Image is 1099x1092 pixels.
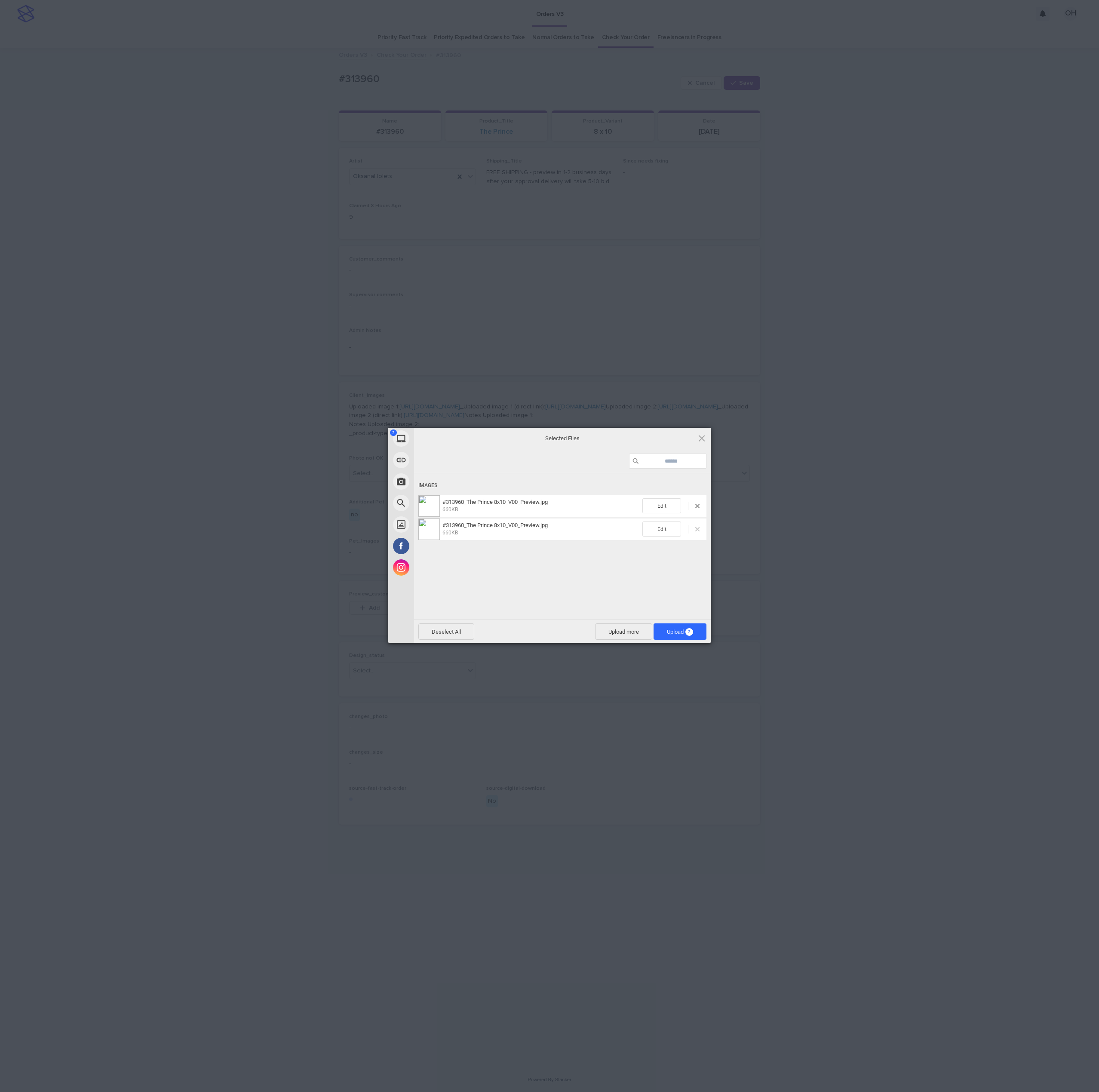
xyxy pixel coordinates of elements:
[388,471,491,492] div: Take Photo
[654,623,706,640] span: Upload
[697,433,706,443] span: Click here or hit ESC to close picker
[595,623,652,640] span: Upload more
[442,522,548,528] span: #313960_The Prince 8x10_V00_Preview.jpg
[388,557,491,578] div: Instagram
[388,492,491,514] div: Web Search
[685,628,693,636] span: 2
[440,499,642,513] span: #313960_The Prince 8x10_V00_Preview.jpg
[388,514,491,535] div: Unsplash
[642,498,681,513] span: Edit
[418,623,474,640] span: Deselect All
[418,495,440,517] img: 152c8ee6-7629-4ff2-a1ca-f19a5344dea6
[390,429,397,436] span: 2
[388,535,491,557] div: Facebook
[418,518,440,540] img: 295bd6ed-a0ea-40a0-a51c-63a1523e61e5
[667,629,693,635] span: Upload
[442,499,548,505] span: #313960_The Prince 8x10_V00_Preview.jpg
[442,530,458,536] span: 660KB
[388,428,491,449] div: My Device
[440,522,642,536] span: #313960_The Prince 8x10_V00_Preview.jpg
[418,478,706,494] div: Images
[388,449,491,471] div: Link (URL)
[642,521,681,537] span: Edit
[442,506,458,512] span: 660KB
[476,435,648,442] span: Selected Files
